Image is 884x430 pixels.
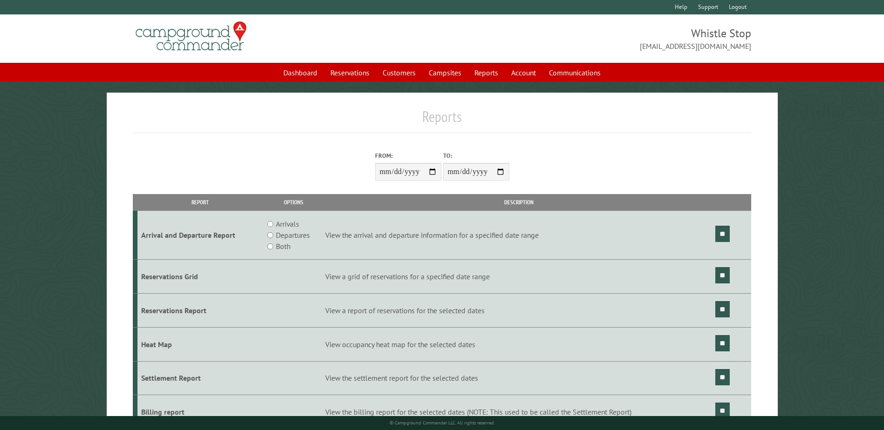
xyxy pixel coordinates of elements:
a: Reservations [325,64,375,81]
img: Campground Commander [133,18,249,54]
td: Billing report [137,395,263,429]
th: Report [137,194,263,210]
a: Communications [543,64,606,81]
td: View occupancy heat map for the selected dates [324,327,714,361]
td: View the arrival and departure information for a specified date range [324,211,714,260]
a: Dashboard [278,64,323,81]
th: Description [324,194,714,210]
td: Heat Map [137,327,263,361]
a: Account [506,64,541,81]
td: Reservations Report [137,293,263,327]
td: Reservations Grid [137,260,263,294]
th: Options [263,194,323,210]
td: View a grid of reservations for a specified date range [324,260,714,294]
span: Whistle Stop [EMAIL_ADDRESS][DOMAIN_NAME] [442,26,751,52]
td: View a report of reservations for the selected dates [324,293,714,327]
label: Arrivals [276,218,299,229]
label: Departures [276,229,310,241]
td: Settlement Report [137,361,263,395]
td: Arrival and Departure Report [137,211,263,260]
td: View the billing report for the selected dates (NOTE: This used to be called the Settlement Report) [324,395,714,429]
h1: Reports [133,107,751,133]
a: Campsites [423,64,467,81]
small: © Campground Commander LLC. All rights reserved. [390,420,495,426]
td: View the settlement report for the selected dates [324,361,714,395]
a: Customers [377,64,421,81]
label: From: [375,151,441,160]
label: To: [443,151,509,160]
label: Both [276,241,290,252]
a: Reports [469,64,504,81]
